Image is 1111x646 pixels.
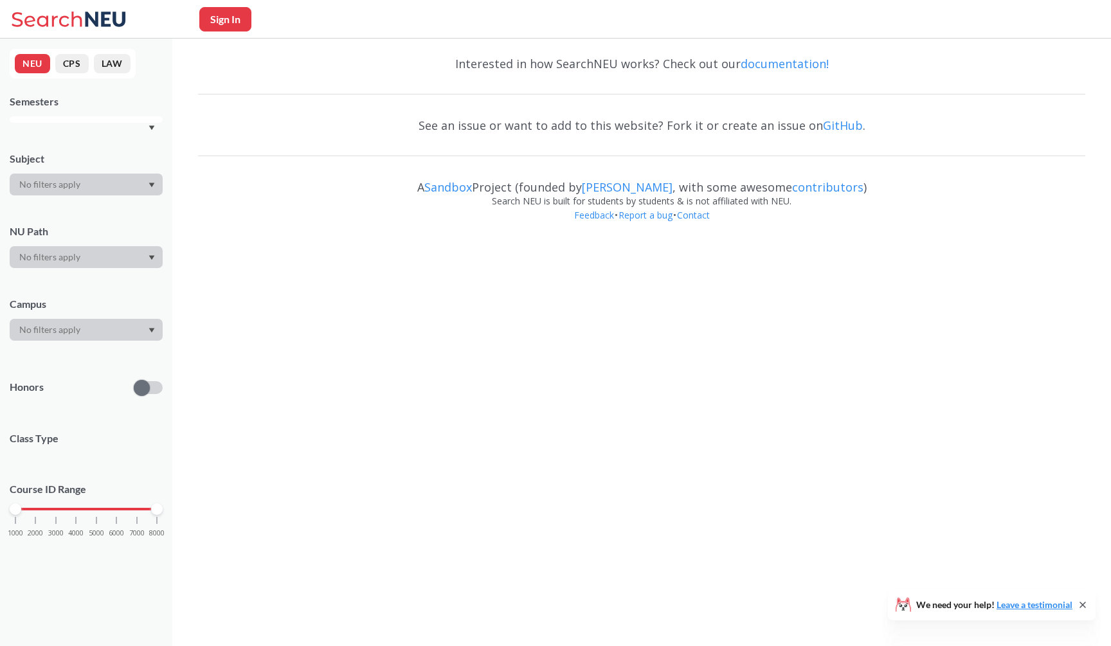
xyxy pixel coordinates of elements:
[48,530,64,537] span: 3000
[198,208,1085,242] div: • •
[109,530,124,537] span: 6000
[997,599,1072,610] a: Leave a testimonial
[10,246,163,268] div: Dropdown arrow
[55,54,89,73] button: CPS
[15,54,50,73] button: NEU
[10,297,163,311] div: Campus
[823,118,863,133] a: GitHub
[10,380,44,395] p: Honors
[916,600,1072,609] span: We need your help!
[89,530,104,537] span: 5000
[424,179,472,195] a: Sandbox
[676,209,710,221] a: Contact
[149,183,155,188] svg: Dropdown arrow
[94,54,131,73] button: LAW
[198,168,1085,194] div: A Project (founded by , with some awesome )
[199,7,251,31] button: Sign In
[10,431,163,445] span: Class Type
[10,319,163,341] div: Dropdown arrow
[198,45,1085,82] div: Interested in how SearchNEU works? Check out our
[792,179,863,195] a: contributors
[149,530,165,537] span: 8000
[68,530,84,537] span: 4000
[198,194,1085,208] div: Search NEU is built for students by students & is not affiliated with NEU.
[149,255,155,260] svg: Dropdown arrow
[149,328,155,333] svg: Dropdown arrow
[10,94,163,109] div: Semesters
[618,209,673,221] a: Report a bug
[149,125,155,130] svg: Dropdown arrow
[582,179,673,195] a: [PERSON_NAME]
[574,209,615,221] a: Feedback
[8,530,23,537] span: 1000
[741,56,829,71] a: documentation!
[28,530,43,537] span: 2000
[129,530,145,537] span: 7000
[198,107,1085,144] div: See an issue or want to add to this website? Fork it or create an issue on .
[10,152,163,166] div: Subject
[10,482,163,497] p: Course ID Range
[10,174,163,195] div: Dropdown arrow
[10,224,163,238] div: NU Path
